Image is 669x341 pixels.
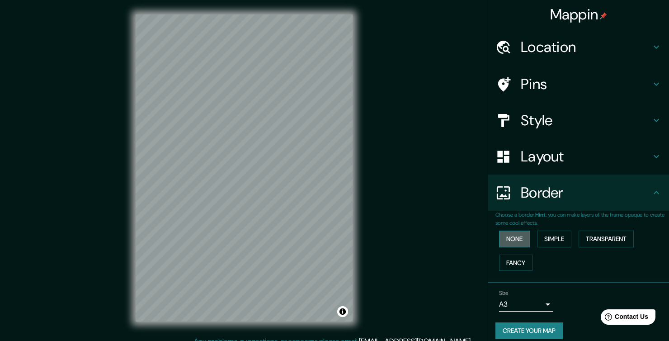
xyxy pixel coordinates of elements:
label: Size [499,289,509,297]
button: None [499,231,530,247]
div: Location [488,29,669,65]
h4: Border [521,184,651,202]
b: Hint [535,211,546,218]
div: A3 [499,297,553,312]
canvas: Map [136,14,353,322]
h4: Layout [521,147,651,166]
h4: Pins [521,75,651,93]
div: Style [488,102,669,138]
button: Transparent [579,231,634,247]
h4: Location [521,38,651,56]
p: Choose a border. : you can make layers of the frame opaque to create some cool effects. [495,211,669,227]
div: Pins [488,66,669,102]
div: Border [488,175,669,211]
h4: Style [521,111,651,129]
h4: Mappin [550,5,608,24]
button: Toggle attribution [337,306,348,317]
button: Simple [537,231,571,247]
button: Create your map [495,322,563,339]
button: Fancy [499,255,532,271]
div: Layout [488,138,669,175]
img: pin-icon.png [600,12,607,19]
iframe: Help widget launcher [589,306,659,331]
